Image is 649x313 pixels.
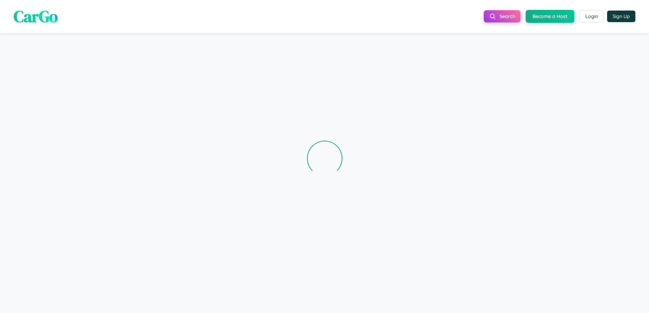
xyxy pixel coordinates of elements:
[14,5,58,28] span: CarGo
[526,10,574,23] button: Become a Host
[580,10,604,22] button: Login
[499,13,515,19] span: Search
[484,10,521,22] button: Search
[607,11,635,22] button: Sign Up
